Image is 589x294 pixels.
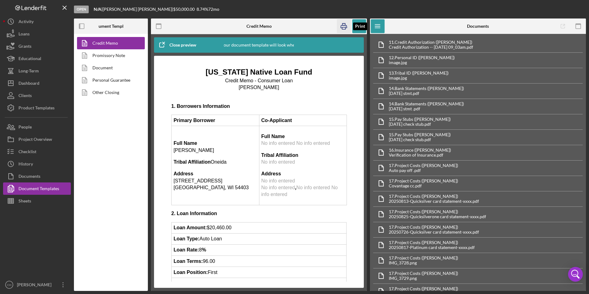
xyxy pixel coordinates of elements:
[246,24,272,29] b: Credit Memo
[18,170,40,184] div: Documents
[389,101,464,106] div: 14. Bank Statements ([PERSON_NAME])
[3,195,71,207] button: Sheets
[18,121,32,135] div: People
[3,77,71,89] button: Dashboard
[154,39,202,51] button: Close preview
[389,163,458,168] div: 17. Project Costs ([PERSON_NAME])
[18,52,41,66] div: Educational
[389,168,458,173] div: Auto pay off .pdf
[389,137,451,142] div: [DATE] check stub.pdf
[18,65,39,79] div: Long-Term
[3,279,71,291] button: CH[PERSON_NAME]
[389,209,486,214] div: 17. Project Costs ([PERSON_NAME])
[77,86,142,99] a: Other Closing
[389,148,451,153] div: 16. Insurance ([PERSON_NAME])
[18,195,31,209] div: Sheets
[18,89,32,103] div: Clients
[3,28,71,40] button: Loans
[389,230,479,235] div: 20250726-Quicksilver card statement-xxxx.pdf
[389,60,455,65] div: image.jpg
[7,283,11,287] text: CH
[389,194,479,199] div: 17. Project Costs ([PERSON_NAME])
[3,158,71,170] button: History
[77,62,142,74] a: Document
[389,276,458,281] div: IMG_3729.png
[389,178,458,183] div: 17. Project Costs ([PERSON_NAME])
[3,102,71,114] button: Product Templates
[3,182,71,195] button: Document Templates
[15,279,55,292] div: [PERSON_NAME]
[3,145,71,158] a: Checklist
[389,271,458,276] div: 17. Project Costs ([PERSON_NAME])
[389,225,479,230] div: 17. Project Costs ([PERSON_NAME])
[3,40,71,52] button: Grants
[18,133,52,147] div: Project Overview
[389,40,473,45] div: 11. Credit Authorization ([PERSON_NAME])
[74,6,89,13] div: Open
[91,24,131,29] b: Document Templates
[3,65,71,77] button: Long-Term
[389,183,458,188] div: Covantage cc.pdf
[389,55,455,60] div: 12. Personal ID ([PERSON_NAME])
[77,37,142,49] a: Credit Memo
[389,71,449,76] div: 13. Tribal ID ([PERSON_NAME])
[389,153,451,157] div: Verification of Insurance.pdf
[3,170,71,182] a: Documents
[3,52,71,65] button: Educational
[77,49,142,62] a: Promissory Note
[18,145,36,159] div: Checklist
[467,24,489,29] b: Documents
[389,255,458,260] div: 17. Project Costs ([PERSON_NAME])
[389,117,451,122] div: 15. Pay Stubs ([PERSON_NAME])
[389,260,458,265] div: IMG_3728.png
[18,77,39,91] div: Dashboard
[389,45,473,50] div: Credit Authorization -- [DATE] 09_03am.pdf
[3,121,71,133] button: People
[18,40,31,54] div: Grants
[389,286,458,291] div: 17. Project Costs ([PERSON_NAME])
[568,267,583,282] div: Open Intercom Messenger
[18,28,30,42] div: Loans
[3,89,71,102] button: Clients
[173,7,197,12] div: $50,000.00
[18,158,33,172] div: History
[389,214,486,219] div: 20250825-Quicksilverone card statement-xxxx.pdf
[197,7,208,12] div: 8.74 %
[166,62,351,282] iframe: Rich Text Area
[199,37,319,53] div: This is how your document template will look when completed
[3,133,71,145] button: Project Overview
[94,7,103,12] div: |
